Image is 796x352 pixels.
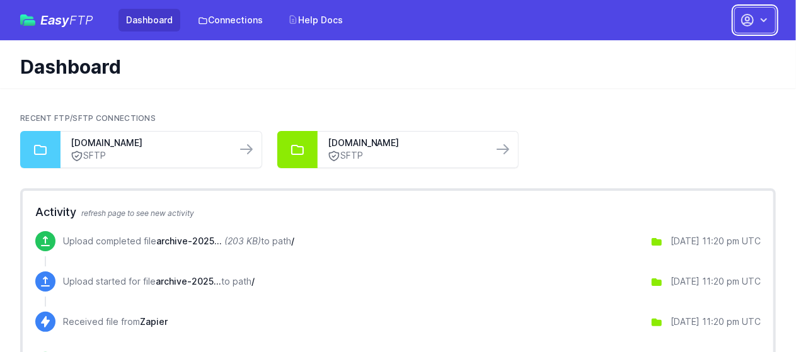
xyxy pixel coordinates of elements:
[20,14,35,26] img: easyftp_logo.png
[291,236,294,246] span: /
[328,149,483,162] a: SFTP
[224,236,261,246] i: (203 KB)
[71,149,226,162] a: SFTP
[140,316,168,327] span: Zapier
[69,13,93,28] span: FTP
[671,235,761,247] div: [DATE] 11:20 pm UTC
[671,275,761,288] div: [DATE] 11:20 pm UTC
[35,203,761,221] h2: Activity
[71,137,226,149] a: [DOMAIN_NAME]
[156,236,222,246] span: archive-2025-09-04_11_19_23.zip
[671,315,761,328] div: [DATE] 11:20 pm UTC
[63,235,294,247] p: Upload completed file to path
[20,113,776,123] h2: Recent FTP/SFTP Connections
[81,208,194,218] span: refresh page to see new activity
[63,275,255,288] p: Upload started for file to path
[20,55,766,78] h1: Dashboard
[40,14,93,26] span: Easy
[20,14,93,26] a: EasyFTP
[118,9,180,31] a: Dashboard
[190,9,270,31] a: Connections
[251,276,255,287] span: /
[328,137,483,149] a: [DOMAIN_NAME]
[156,276,221,287] span: archive-2025-09-04_11_19_23.zip
[280,9,350,31] a: Help Docs
[63,315,168,328] p: Received file from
